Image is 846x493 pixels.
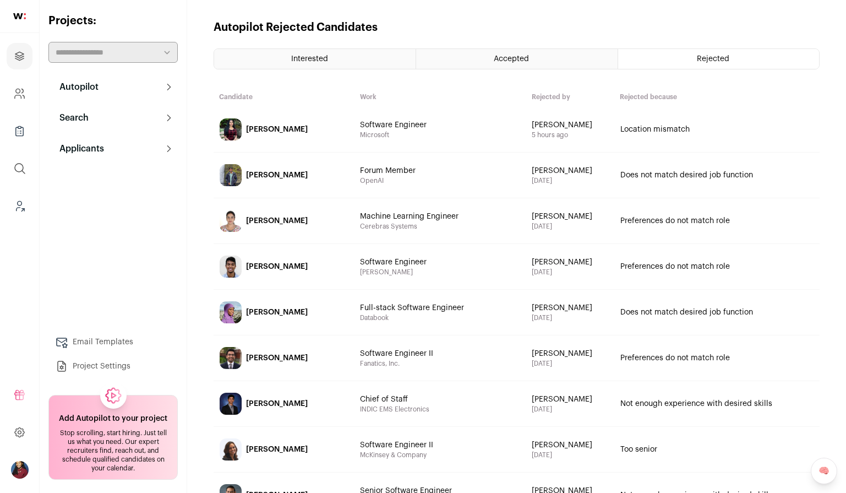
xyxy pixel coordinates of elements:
[246,170,308,181] div: [PERSON_NAME]
[246,124,308,135] div: [PERSON_NAME]
[615,382,819,426] a: Not enough experience with desired skills
[214,20,378,35] h1: Autopilot Rejected Candidates
[48,355,178,377] a: Project Settings
[360,405,521,414] span: INDIC EMS Electronics
[532,440,609,451] span: [PERSON_NAME]
[214,382,354,426] a: [PERSON_NAME]
[214,107,354,151] a: [PERSON_NAME]
[214,245,354,289] a: [PERSON_NAME]
[360,394,492,405] span: Chief of Staff
[220,393,242,415] img: 685cffe27f37c0568365cf5330b59955d1be7d49f0fb38f74c4817413ff50e82
[360,440,492,451] span: Software Engineer II
[532,165,609,176] span: [PERSON_NAME]
[532,359,609,368] span: [DATE]
[7,80,32,107] a: Company and ATS Settings
[360,211,492,222] span: Machine Learning Engineer
[214,336,354,380] a: [PERSON_NAME]
[48,331,178,353] a: Email Templates
[360,222,521,231] span: Cerebras Systems
[494,55,529,63] span: Accepted
[615,427,819,472] a: Too senior
[532,394,609,405] span: [PERSON_NAME]
[246,215,308,226] div: [PERSON_NAME]
[532,211,609,222] span: [PERSON_NAME]
[11,461,29,479] img: 10010497-medium_jpg
[615,245,819,289] a: Preferences do not match role
[59,413,167,424] h2: Add Autopilot to your project
[360,120,492,131] span: Software Engineer
[246,398,308,409] div: [PERSON_NAME]
[532,451,609,459] span: [DATE]
[291,55,328,63] span: Interested
[220,301,242,323] img: 472a2262046eefe3c3cd89fd5de2509d5117aa153f174ce706f711e50c65cc3a.jpg
[532,257,609,268] span: [PERSON_NAME]
[220,210,242,232] img: 7d6e55e45110d3be4ae12f55be0a218cf0891738abf16804c3e460c1d095a20d
[214,87,354,107] th: Candidate
[48,76,178,98] button: Autopilot
[526,87,614,107] th: Rejected by
[214,199,354,243] a: [PERSON_NAME]
[532,176,609,185] span: [DATE]
[360,268,521,277] span: [PERSON_NAME]
[360,359,521,368] span: Fanatics, Inc.
[615,336,819,380] a: Preferences do not match role
[53,111,89,124] p: Search
[246,307,308,318] div: [PERSON_NAME]
[416,49,617,69] a: Accepted
[532,405,609,414] span: [DATE]
[220,164,242,186] img: da3e5f89d887f725578b589299f2d359fe719b630e59b9d5ad659158ad3b1431
[532,348,609,359] span: [PERSON_NAME]
[214,290,354,334] a: [PERSON_NAME]
[220,347,242,369] img: d157a2035faee0a4761435ca79cc2b09e78501f5e7a8b119c9e575cdf9bd45bb
[532,302,609,313] span: [PERSON_NAME]
[532,120,609,131] span: [PERSON_NAME]
[354,87,526,107] th: Work
[360,451,521,459] span: McKinsey & Company
[220,438,242,461] img: 5d02394bdf646823e8a4009b953bf4b85c7fb50ca054d45dbf0e862d14da2118
[360,348,492,359] span: Software Engineer II
[360,131,521,139] span: Microsoft
[360,165,492,176] span: Forum Member
[360,176,521,185] span: OpenAI
[53,80,99,94] p: Autopilot
[532,222,609,231] span: [DATE]
[615,153,819,197] a: Does not match desired job function
[360,313,521,322] span: Databook
[48,138,178,160] button: Applicants
[11,461,29,479] button: Open dropdown
[246,261,308,272] div: [PERSON_NAME]
[532,313,609,322] span: [DATE]
[48,107,178,129] button: Search
[56,429,171,473] div: Stop scrolling, start hiring. Just tell us what you need. Our expert recruiters find, reach out, ...
[214,49,416,69] a: Interested
[220,256,242,278] img: 348fa205e9960d820e2a3d1c821deedf2bff1299a1a033edd3f4708f7da154c9
[615,290,819,334] a: Does not match desired job function
[214,153,354,197] a: [PERSON_NAME]
[7,118,32,144] a: Company Lists
[7,43,32,69] a: Projects
[48,395,178,480] a: Add Autopilot to your project Stop scrolling, start hiring. Just tell us what you need. Our exper...
[811,458,837,484] a: 🧠
[532,268,609,277] span: [DATE]
[614,87,820,107] th: Rejected because
[246,444,308,455] div: [PERSON_NAME]
[246,353,308,364] div: [PERSON_NAME]
[214,427,354,472] a: [PERSON_NAME]
[532,131,609,139] span: 5 hours ago
[13,13,26,19] img: wellfound-shorthand-0d5821cbd27db2630d0214b213865d53afaa358527fdda9d0ea32b1df1b89c2c.svg
[53,142,104,155] p: Applicants
[615,199,819,243] a: Preferences do not match role
[615,107,819,151] a: Location mismatch
[220,118,242,140] img: 1db16fb924ed4e497198635543aa790aa443d42865179fc32e9342975e398b4f.jpg
[697,55,729,63] span: Rejected
[360,302,492,313] span: Full-stack Software Engineer
[360,257,492,268] span: Software Engineer
[7,193,32,219] a: Leads (Backoffice)
[48,13,178,29] h2: Projects:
